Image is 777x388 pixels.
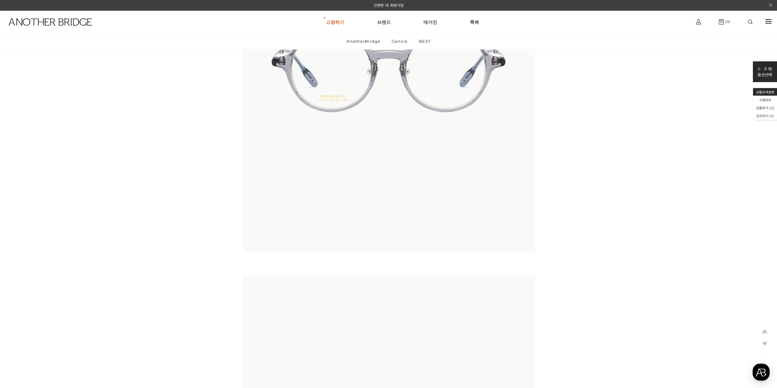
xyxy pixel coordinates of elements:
a: 쇼핑하기 [326,11,344,33]
img: logo [9,18,92,26]
p: 옵션선택 [757,72,772,78]
a: 매거진 [423,11,437,33]
a: Genzie [387,33,413,49]
a: (0) [719,19,730,24]
span: (0) [724,20,730,24]
a: BEST [414,33,436,49]
a: AnotherBridge [341,33,386,49]
a: 룩북 [470,11,479,33]
a: 대화 [40,194,79,209]
a: 홈 [2,194,40,209]
p: 구 매 [757,66,772,72]
img: cart [719,19,724,24]
img: cart [696,19,701,24]
a: 브랜드 [377,11,391,33]
span: 설정 [94,203,102,208]
span: 대화 [56,203,63,208]
a: logo [3,18,120,41]
a: 설정 [79,194,117,209]
span: 12 [770,106,773,110]
a: 간편한 1초 회원가입 [374,3,404,8]
img: search [748,20,753,24]
span: 홈 [19,203,23,208]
